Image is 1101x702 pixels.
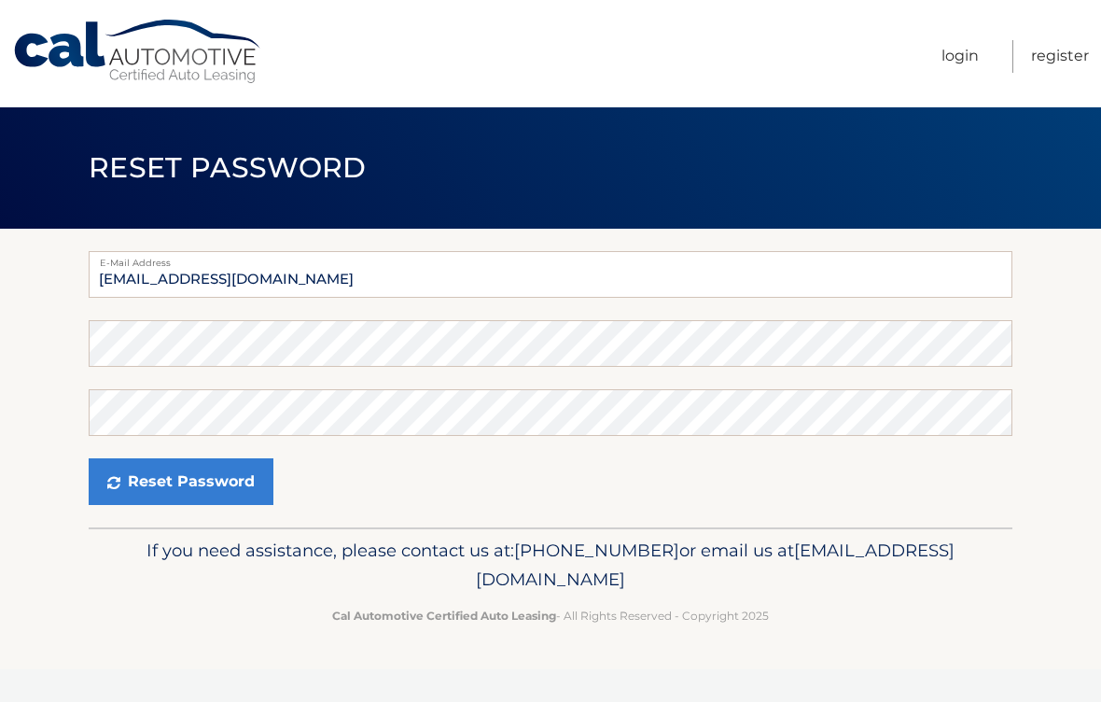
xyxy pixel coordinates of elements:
strong: Cal Automotive Certified Auto Leasing [332,609,556,623]
p: If you need assistance, please contact us at: or email us at [101,536,1000,596]
a: Login [941,40,979,73]
a: Cal Automotive [12,19,264,85]
label: E-Mail Address [89,251,1012,266]
p: - All Rights Reserved - Copyright 2025 [101,606,1000,625]
button: Reset Password [89,458,273,505]
span: Reset Password [89,150,366,185]
span: [PHONE_NUMBER] [514,540,679,561]
input: E-mail Address [89,251,1012,298]
a: Register [1031,40,1089,73]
